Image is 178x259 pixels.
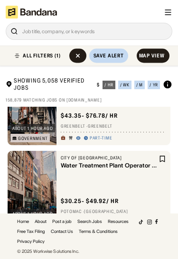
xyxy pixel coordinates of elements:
[17,229,45,233] a: Free Tax Filing
[6,97,172,103] div: 158,879 matching jobs on [DOMAIN_NAME]
[61,155,157,161] div: City of [GEOGRAPHIC_DATA]
[23,53,61,58] div: ALL FILTERS (1)
[77,219,102,223] a: Search Jobs
[136,83,143,87] div: / m
[6,77,91,93] div: Showing 5,058 Verified Jobs
[22,28,168,34] div: Job title, company, or keywords
[61,124,166,129] div: Greenbelt · Greenbelt
[94,52,124,59] div: Save Alert
[139,53,165,58] div: Map View
[120,83,130,87] div: / wk
[12,126,53,130] div: about 1 hour ago
[61,209,166,215] div: Potomac · [GEOGRAPHIC_DATA]
[17,239,45,243] a: Privacy Policy
[35,219,47,223] a: About
[17,249,79,253] div: © 2025 Workwise Solutions Inc.
[18,136,48,140] div: Government
[79,229,118,233] a: Terms & Conditions
[61,162,157,169] div: Water Treatment Plant Operator - 5070548-0
[61,112,118,120] div: $ 43.35 - $76.78 / hr
[104,83,113,87] div: / hr
[61,197,119,205] div: $ 30.25 - $49.92 / hr
[17,219,29,223] a: Home
[108,219,129,223] a: Resources
[6,107,172,235] div: grid
[52,219,72,223] a: Post a job
[51,229,73,233] a: Contact Us
[97,82,100,88] div: $
[12,212,53,216] div: about 1 hour ago
[150,83,158,87] div: / yr
[90,136,112,141] div: Part-time
[6,6,57,18] img: Bandana logotype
